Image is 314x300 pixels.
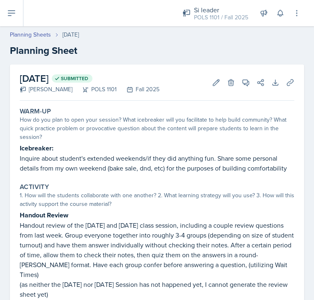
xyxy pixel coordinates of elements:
[20,183,49,191] label: Activity
[20,107,51,115] label: Warm-Up
[194,13,248,22] div: POLS 1101 / Fall 2025
[194,5,248,15] div: Si leader
[62,30,79,39] div: [DATE]
[20,191,294,208] div: 1. How will the students collaborate with one another? 2. What learning strategy will you use? 3....
[61,75,88,82] span: Submitted
[20,153,294,173] p: Inquire about student's extended weekends/if they did anything fun. Share some personal details f...
[10,30,51,39] a: Planning Sheets
[20,71,159,86] h2: [DATE]
[20,220,294,279] p: Handout review of the [DATE] and [DATE] class session, including a couple review questions from l...
[20,279,294,299] p: (as neither the [DATE] nor [DATE] Session has not happened yet, I cannot generate the review shee...
[20,85,72,94] div: [PERSON_NAME]
[20,210,68,220] strong: Handout Review
[20,143,53,153] strong: Icebreaker:
[10,43,304,58] h2: Planning Sheet
[20,115,294,141] div: How do you plan to open your session? What icebreaker will you facilitate to help build community...
[72,85,117,94] div: POLS 1101
[117,85,159,94] div: Fall 2025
